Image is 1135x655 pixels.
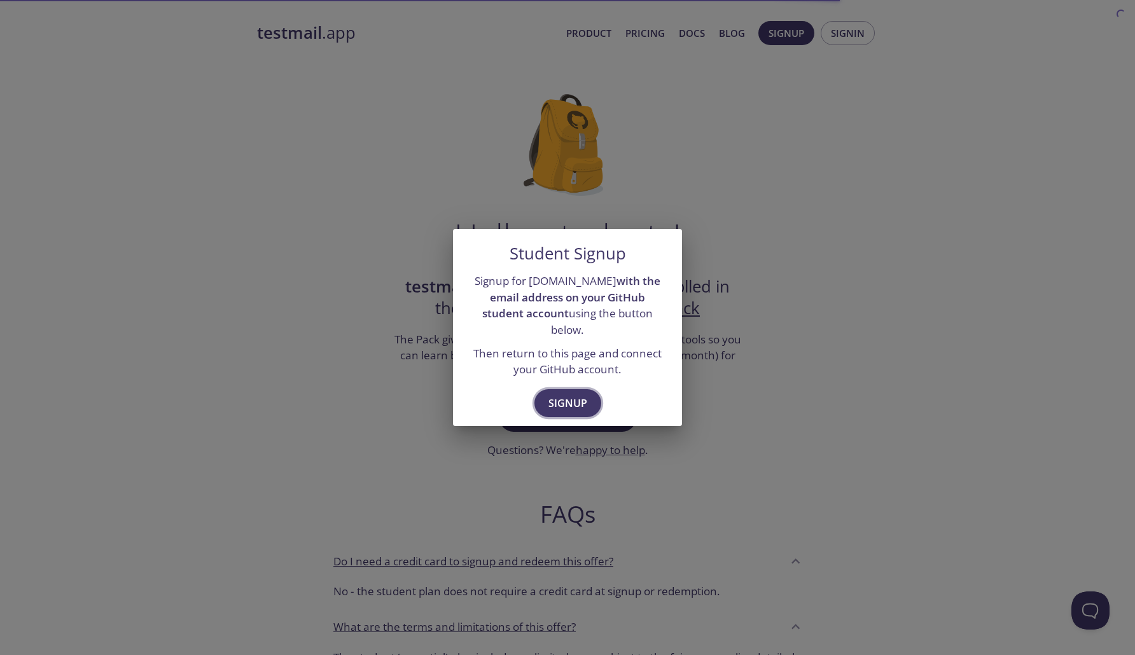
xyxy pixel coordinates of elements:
[534,389,601,417] button: Signup
[468,273,667,338] p: Signup for [DOMAIN_NAME] using the button below.
[482,273,660,321] strong: with the email address on your GitHub student account
[468,345,667,378] p: Then return to this page and connect your GitHub account.
[548,394,587,412] span: Signup
[510,244,626,263] h5: Student Signup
